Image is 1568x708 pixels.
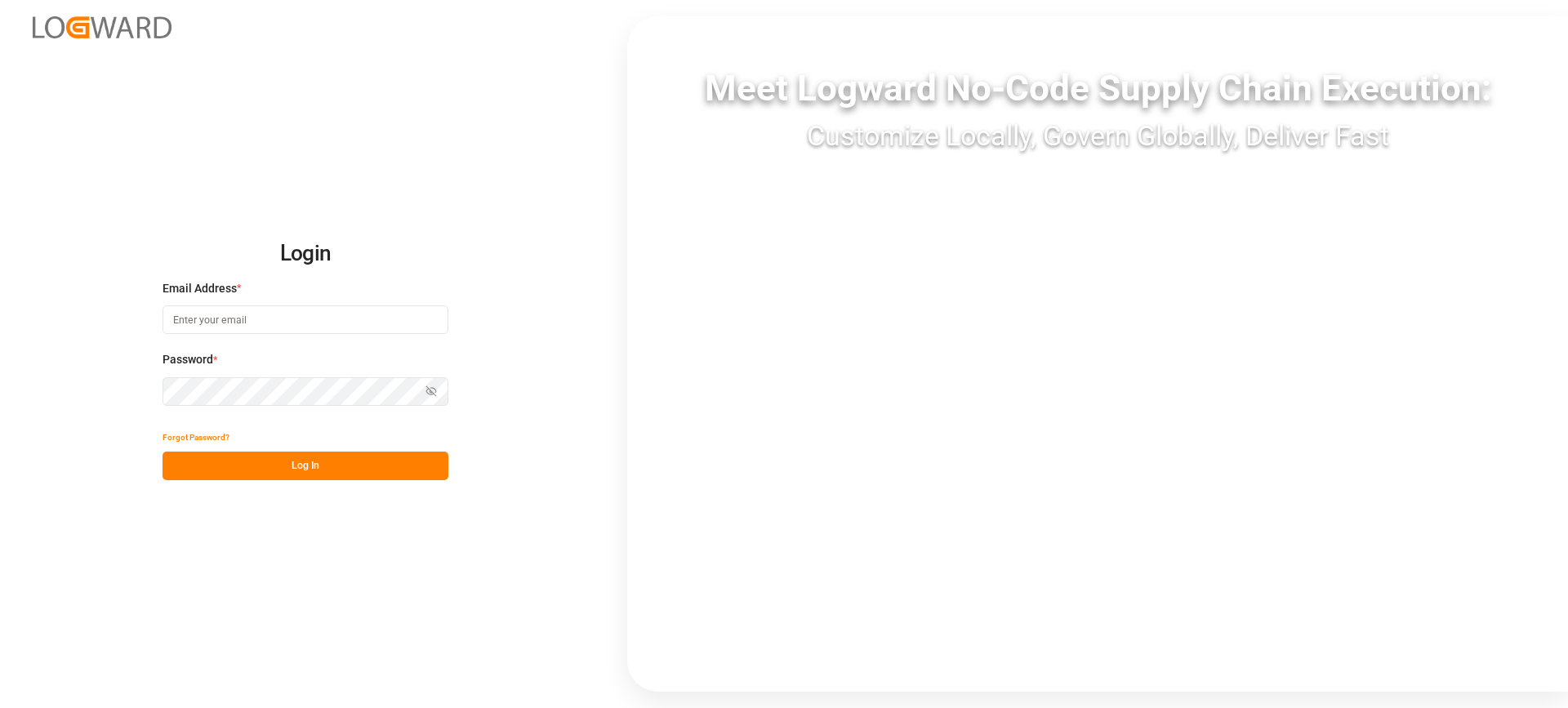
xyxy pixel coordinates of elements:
span: Password [163,351,213,368]
img: Logward_new_orange.png [33,16,171,38]
div: Customize Locally, Govern Globally, Deliver Fast [627,115,1568,157]
div: Meet Logward No-Code Supply Chain Execution: [627,61,1568,115]
input: Enter your email [163,305,448,334]
span: Email Address [163,280,237,297]
h2: Login [163,228,448,280]
button: Forgot Password? [163,423,229,452]
button: Log In [163,452,448,480]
